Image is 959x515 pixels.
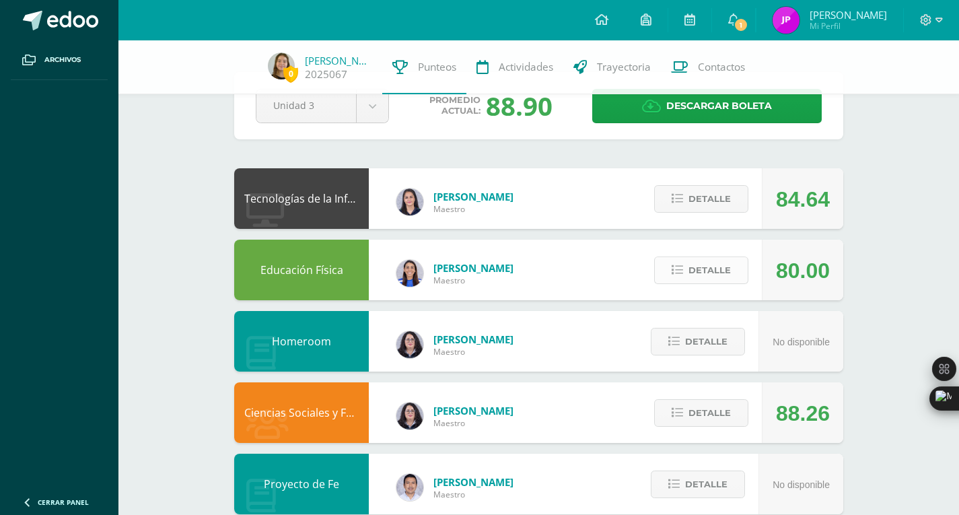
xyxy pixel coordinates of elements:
span: Detalle [688,258,731,283]
span: Detalle [688,186,731,211]
div: 88.90 [486,88,553,123]
a: 2025067 [305,67,347,81]
img: dbcf09110664cdb6f63fe058abfafc14.png [396,188,423,215]
a: Contactos [661,40,755,94]
a: Trayectoria [563,40,661,94]
span: Detalle [685,329,727,354]
span: No disponible [773,479,830,490]
span: Actividades [499,60,553,74]
span: Maestro [433,346,513,357]
span: Punteos [418,60,456,74]
button: Detalle [654,185,748,213]
span: Mi Perfil [810,20,887,32]
img: fa32285e9175087e9a639fe48bd6229c.png [773,7,800,34]
div: Ciencias Sociales y Formación Ciudadana [234,382,369,443]
a: Punteos [382,40,466,94]
span: 0 [283,65,298,82]
span: [PERSON_NAME] [433,190,513,203]
div: Educación Física [234,240,369,300]
span: Detalle [685,472,727,497]
span: Archivos [44,55,81,65]
img: 0eea5a6ff783132be5fd5ba128356f6f.png [396,260,423,287]
span: 1 [734,18,748,32]
div: 80.00 [776,240,830,301]
img: f270ddb0ea09d79bf84e45c6680ec463.png [396,403,423,430]
img: 4582bc727a9698f22778fe954f29208c.png [396,474,423,501]
div: 88.26 [776,383,830,444]
span: Detalle [688,401,731,425]
span: Maestro [433,203,513,215]
span: [PERSON_NAME] [810,8,887,22]
button: Detalle [654,256,748,284]
img: f270ddb0ea09d79bf84e45c6680ec463.png [396,331,423,358]
span: No disponible [773,337,830,347]
span: [PERSON_NAME] [433,404,513,417]
span: Cerrar panel [38,497,89,507]
button: Detalle [651,471,745,498]
span: [PERSON_NAME] [433,261,513,275]
span: Maestro [433,275,513,286]
div: Homeroom [234,311,369,372]
span: Maestro [433,417,513,429]
div: Proyecto de Fe [234,454,369,514]
a: Actividades [466,40,563,94]
span: Maestro [433,489,513,500]
div: Tecnologías de la Información y Comunicación: Computación [234,168,369,229]
span: Unidad 3 [273,90,339,121]
span: [PERSON_NAME] [433,475,513,489]
span: [PERSON_NAME] [433,333,513,346]
span: Descargar boleta [666,90,772,123]
button: Detalle [651,328,745,355]
span: Trayectoria [597,60,651,74]
button: Detalle [654,399,748,427]
div: 84.64 [776,169,830,230]
img: 496daf4577007a497a3b4711a5c8dd05.png [268,53,295,79]
a: Descargar boleta [592,89,822,123]
a: [PERSON_NAME] [305,54,372,67]
span: Promedio actual: [429,95,481,116]
a: Unidad 3 [256,90,388,123]
span: Contactos [698,60,745,74]
a: Archivos [11,40,108,80]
